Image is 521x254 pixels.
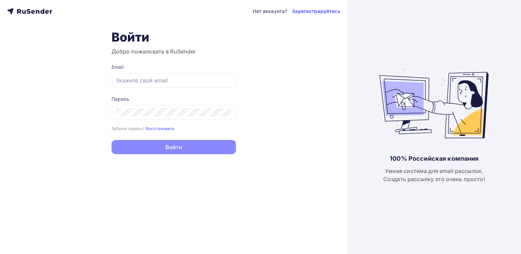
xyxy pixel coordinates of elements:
[390,155,478,163] div: 100% Российская компания
[253,8,287,15] div: Нет аккаунта?
[111,140,236,154] button: Войти
[111,30,236,45] h1: Войти
[116,76,232,84] input: Укажите свой email
[146,125,175,131] a: Восстановить
[292,8,340,15] a: Зарегистрируйтесь
[111,47,236,55] h3: Добро пожаловать в RuSender
[111,126,145,131] small: Забыли пароль?
[383,167,485,183] div: Умная система для email рассылок. Создать рассылку это очень просто!
[111,64,236,70] div: Email
[111,96,236,102] div: Пароль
